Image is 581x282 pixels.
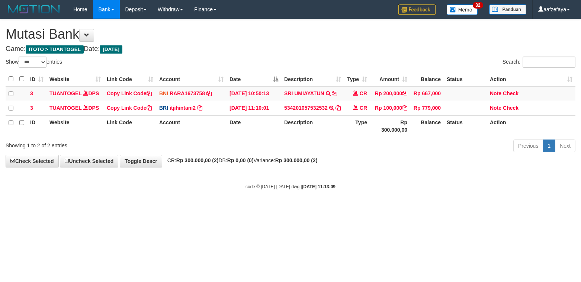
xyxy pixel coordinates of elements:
[156,115,227,137] th: Account
[164,157,318,163] span: CR: DB: Variance:
[490,105,501,111] a: Note
[170,105,196,111] a: itjihintani2
[227,86,281,101] td: [DATE] 10:50:13
[206,90,212,96] a: Copy RARA1673758 to clipboard
[370,101,410,115] td: Rp 100,000
[49,105,82,111] a: TUANTOGEL
[410,86,444,101] td: Rp 667,000
[344,72,370,86] th: Type: activate to sort column ascending
[398,4,436,15] img: Feedback.jpg
[360,90,367,96] span: CR
[473,2,483,9] span: 32
[6,27,575,42] h1: Mutasi Bank
[6,45,575,53] h4: Game: Date:
[503,90,519,96] a: Check
[332,90,337,96] a: Copy SRI UMIAYATUN to clipboard
[46,86,104,101] td: DPS
[513,140,543,152] a: Previous
[489,4,526,15] img: panduan.png
[104,115,156,137] th: Link Code
[402,90,407,96] a: Copy Rp 200,000 to clipboard
[26,45,84,54] span: ITOTO > TUANTOGEL
[170,90,205,96] a: RARA1673758
[360,105,367,111] span: CR
[336,105,341,111] a: Copy 534201057532532 to clipboard
[543,140,555,152] a: 1
[444,115,487,137] th: Status
[555,140,575,152] a: Next
[197,105,202,111] a: Copy itjihintani2 to clipboard
[523,57,575,68] input: Search:
[30,90,33,96] span: 3
[410,115,444,137] th: Balance
[30,105,33,111] span: 3
[370,86,410,101] td: Rp 200,000
[402,105,407,111] a: Copy Rp 100,000 to clipboard
[281,115,344,137] th: Description
[370,115,410,137] th: Rp 300.000,00
[503,105,519,111] a: Check
[107,105,152,111] a: Copy Link Code
[6,57,62,68] label: Show entries
[6,139,237,149] div: Showing 1 to 2 of 2 entries
[490,90,501,96] a: Note
[284,105,328,111] a: 534201057532532
[227,72,281,86] th: Date: activate to sort column descending
[410,101,444,115] td: Rp 779,000
[227,157,254,163] strong: Rp 0,00 (0)
[6,4,62,15] img: MOTION_logo.png
[410,72,444,86] th: Balance
[487,72,575,86] th: Action: activate to sort column ascending
[503,57,575,68] label: Search:
[447,4,478,15] img: Button%20Memo.svg
[275,157,318,163] strong: Rp 300.000,00 (2)
[487,115,575,137] th: Action
[159,105,168,111] span: BRI
[60,155,118,167] a: Uncheck Selected
[104,72,156,86] th: Link Code: activate to sort column ascending
[120,155,162,167] a: Toggle Descr
[6,155,59,167] a: Check Selected
[107,90,152,96] a: Copy Link Code
[27,72,46,86] th: ID: activate to sort column ascending
[344,115,370,137] th: Type
[281,72,344,86] th: Description: activate to sort column ascending
[284,90,324,96] a: SRI UMIAYATUN
[227,101,281,115] td: [DATE] 11:10:01
[245,184,336,189] small: code © [DATE]-[DATE] dwg |
[46,115,104,137] th: Website
[156,72,227,86] th: Account: activate to sort column ascending
[46,72,104,86] th: Website: activate to sort column ascending
[19,57,46,68] select: Showentries
[46,101,104,115] td: DPS
[227,115,281,137] th: Date
[27,115,46,137] th: ID
[370,72,410,86] th: Amount: activate to sort column ascending
[159,90,168,96] span: BNI
[100,45,122,54] span: [DATE]
[49,90,82,96] a: TUANTOGEL
[444,72,487,86] th: Status
[302,184,336,189] strong: [DATE] 11:13:09
[176,157,219,163] strong: Rp 300.000,00 (2)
